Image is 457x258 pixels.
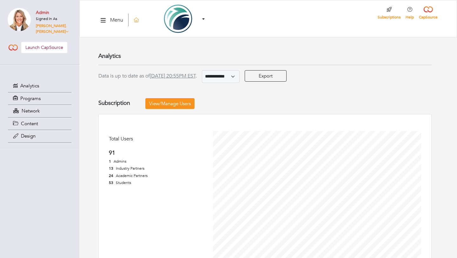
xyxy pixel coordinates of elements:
a: Content [8,118,71,130]
h4: 91 [109,150,213,157]
span: Design [21,133,36,139]
h4: 24 [109,173,113,178]
h4: Analytics [98,53,432,60]
span: Content [21,120,38,127]
h4: Academic Partners [116,173,148,178]
img: connect_logo-8de5365ab01b7b836e87ceade97677c81e8c6cb667a7f2a61d284b46c8001d87.png [423,5,434,13]
h4: Total Users [109,136,213,142]
a: Help [406,15,414,20]
a: Programs [8,92,71,105]
img: Square%20close.jpg [8,8,31,31]
a: Launch CapSource [21,42,67,53]
a: Export [245,70,287,82]
select: 30 Days [202,70,240,83]
span: Analytics [20,83,39,89]
a: Design [8,130,71,142]
h4: 13 [109,166,113,171]
img: IACBE%20Page%20Photo.png [156,3,200,34]
h4: 1 [109,159,111,164]
p: Admin [36,9,72,16]
span: [DATE] 20:55PM EST [150,72,195,79]
h4: Subscription [98,100,130,107]
p: Signed In As [36,16,72,22]
a: Analytics [8,80,71,92]
span: Programs [20,95,41,102]
a: Subscriptions [378,15,401,20]
a: Network [8,105,71,117]
h4: Industry Partners [116,166,144,171]
h4: 53 [109,180,113,185]
a: CapSource [419,15,438,20]
a: [PERSON_NAME]. [PERSON_NAME] [36,23,72,34]
p: Data is up to date as of . [98,72,197,80]
h4: Admins [114,159,126,164]
a: View/Manage Users [145,98,195,109]
span: Menu [110,16,123,26]
img: connect_logo-8de5365ab01b7b836e87ceade97677c81e8c6cb667a7f2a61d284b46c8001d87.png [8,44,19,51]
h4: Students [116,180,131,185]
span: Network [22,108,40,114]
